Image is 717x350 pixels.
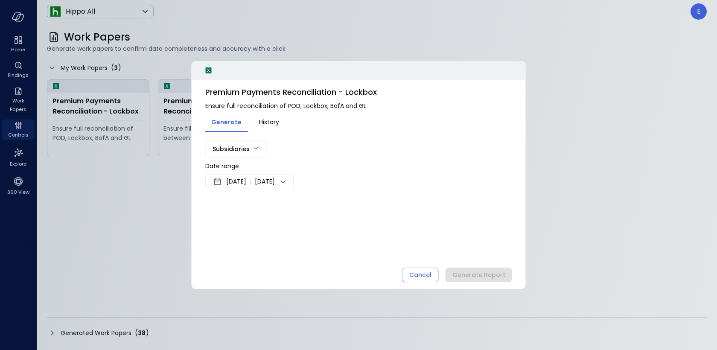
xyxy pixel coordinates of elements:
span: Ensure full reconciliation of POD, Lockbox, BofA and GL [205,101,512,111]
span: Date range [205,162,239,170]
div: Cancel [409,270,431,280]
span: [DATE] [255,177,275,187]
span: [DATE] [226,177,246,187]
span: | [250,177,251,187]
button: Cancel [402,268,439,282]
span: Generate [211,117,242,127]
div: Subsidiaries [213,141,250,157]
span: History [259,117,279,127]
span: Premium Payments Reconciliation - Lockbox [205,87,512,98]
